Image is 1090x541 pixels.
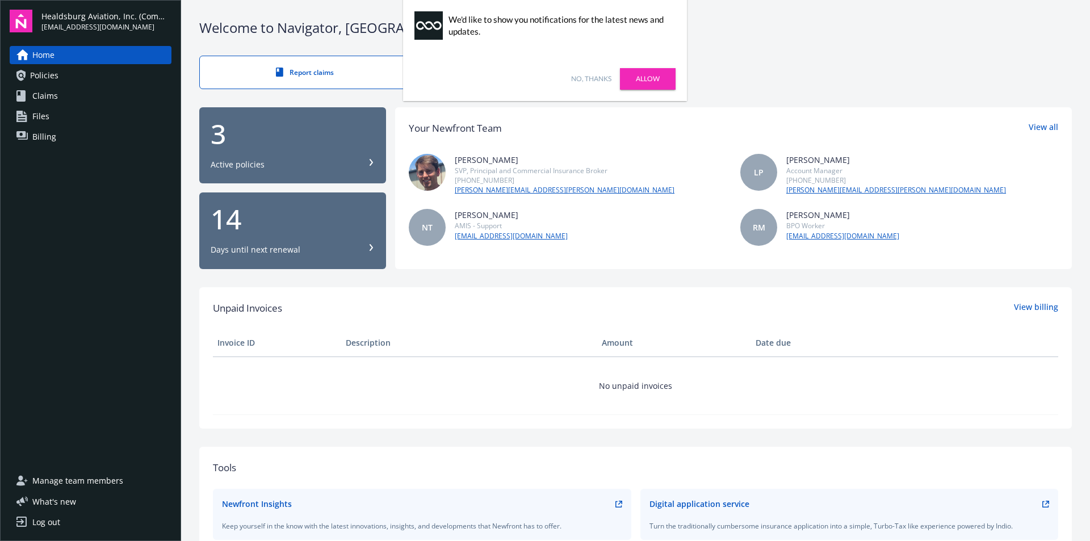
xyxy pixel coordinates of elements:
[32,472,123,490] span: Manage team members
[222,521,622,531] div: Keep yourself in the know with the latest innovations, insights, and developments that Newfront h...
[571,74,611,84] a: No, thanks
[409,121,502,136] div: Your Newfront Team
[211,244,300,255] div: Days until next renewal
[455,231,568,241] a: [EMAIL_ADDRESS][DOMAIN_NAME]
[199,107,386,184] button: 3Active policies
[10,87,171,105] a: Claims
[422,221,433,233] span: NT
[1014,301,1058,316] a: View billing
[786,185,1006,195] a: [PERSON_NAME][EMAIL_ADDRESS][PERSON_NAME][DOMAIN_NAME]
[10,46,171,64] a: Home
[10,472,171,490] a: Manage team members
[211,120,375,148] div: 3
[223,68,387,77] div: Report claims
[786,209,899,221] div: [PERSON_NAME]
[222,498,292,510] div: Newfront Insights
[32,46,54,64] span: Home
[1029,121,1058,136] a: View all
[199,18,1072,37] div: Welcome to Navigator , [GEOGRAPHIC_DATA]
[32,107,49,125] span: Files
[455,209,568,221] div: [PERSON_NAME]
[213,301,282,316] span: Unpaid Invoices
[10,107,171,125] a: Files
[213,357,1058,414] td: No unpaid invoices
[455,154,674,166] div: [PERSON_NAME]
[751,329,879,357] th: Date due
[455,185,674,195] a: [PERSON_NAME][EMAIL_ADDRESS][PERSON_NAME][DOMAIN_NAME]
[41,10,171,32] button: Healdsburg Aviation, Inc. (Commercial)[EMAIL_ADDRESS][DOMAIN_NAME]
[211,206,375,233] div: 14
[455,175,674,185] div: [PHONE_NUMBER]
[786,175,1006,185] div: [PHONE_NUMBER]
[213,329,341,357] th: Invoice ID
[786,166,1006,175] div: Account Manager
[32,128,56,146] span: Billing
[649,521,1050,531] div: Turn the traditionally cumbersome insurance application into a simple, Turbo-Tax like experience ...
[455,166,674,175] div: SVP, Principal and Commercial Insurance Broker
[753,221,765,233] span: RM
[10,496,94,508] button: What's new
[649,498,749,510] div: Digital application service
[10,128,171,146] a: Billing
[448,14,670,37] div: We'd like to show you notifications for the latest news and updates.
[786,154,1006,166] div: [PERSON_NAME]
[786,231,899,241] a: [EMAIL_ADDRESS][DOMAIN_NAME]
[32,496,76,508] span: What ' s new
[41,22,171,32] span: [EMAIL_ADDRESS][DOMAIN_NAME]
[199,192,386,269] button: 14Days until next renewal
[199,56,410,89] a: Report claims
[786,221,899,230] div: BPO Worker
[32,513,60,531] div: Log out
[341,329,597,357] th: Description
[32,87,58,105] span: Claims
[41,10,171,22] span: Healdsburg Aviation, Inc. (Commercial)
[754,166,764,178] span: LP
[10,66,171,85] a: Policies
[620,68,676,90] a: Allow
[213,460,1058,475] div: Tools
[10,10,32,32] img: navigator-logo.svg
[455,221,568,230] div: AMIS - Support
[409,154,446,191] img: photo
[597,329,751,357] th: Amount
[30,66,58,85] span: Policies
[211,159,265,170] div: Active policies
